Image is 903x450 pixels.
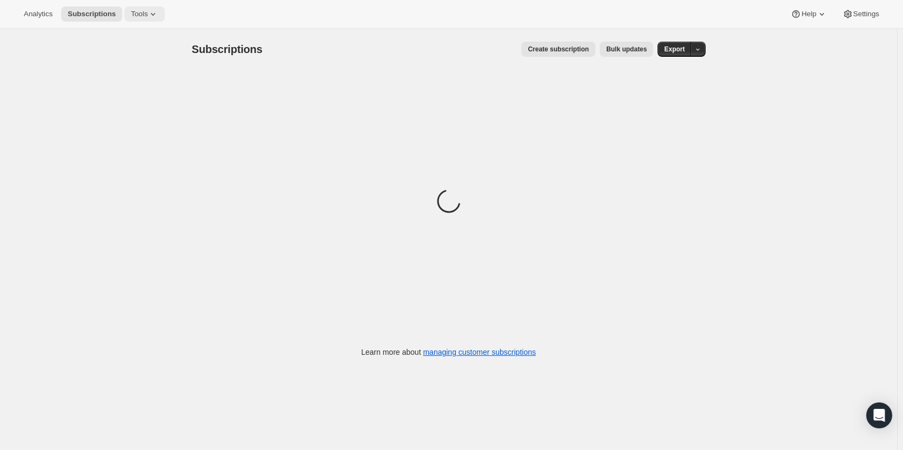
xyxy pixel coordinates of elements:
span: Subscriptions [192,43,263,55]
span: Analytics [24,10,52,18]
button: Bulk updates [600,42,653,57]
button: Settings [836,6,886,22]
div: Open Intercom Messenger [866,402,892,428]
a: managing customer subscriptions [423,348,536,356]
span: Create subscription [528,45,589,54]
span: Tools [131,10,148,18]
button: Help [784,6,833,22]
span: Settings [853,10,879,18]
span: Help [801,10,816,18]
button: Export [658,42,691,57]
span: Export [664,45,685,54]
button: Analytics [17,6,59,22]
button: Tools [124,6,165,22]
button: Subscriptions [61,6,122,22]
span: Subscriptions [68,10,116,18]
button: Create subscription [521,42,595,57]
p: Learn more about [361,347,536,358]
span: Bulk updates [606,45,647,54]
